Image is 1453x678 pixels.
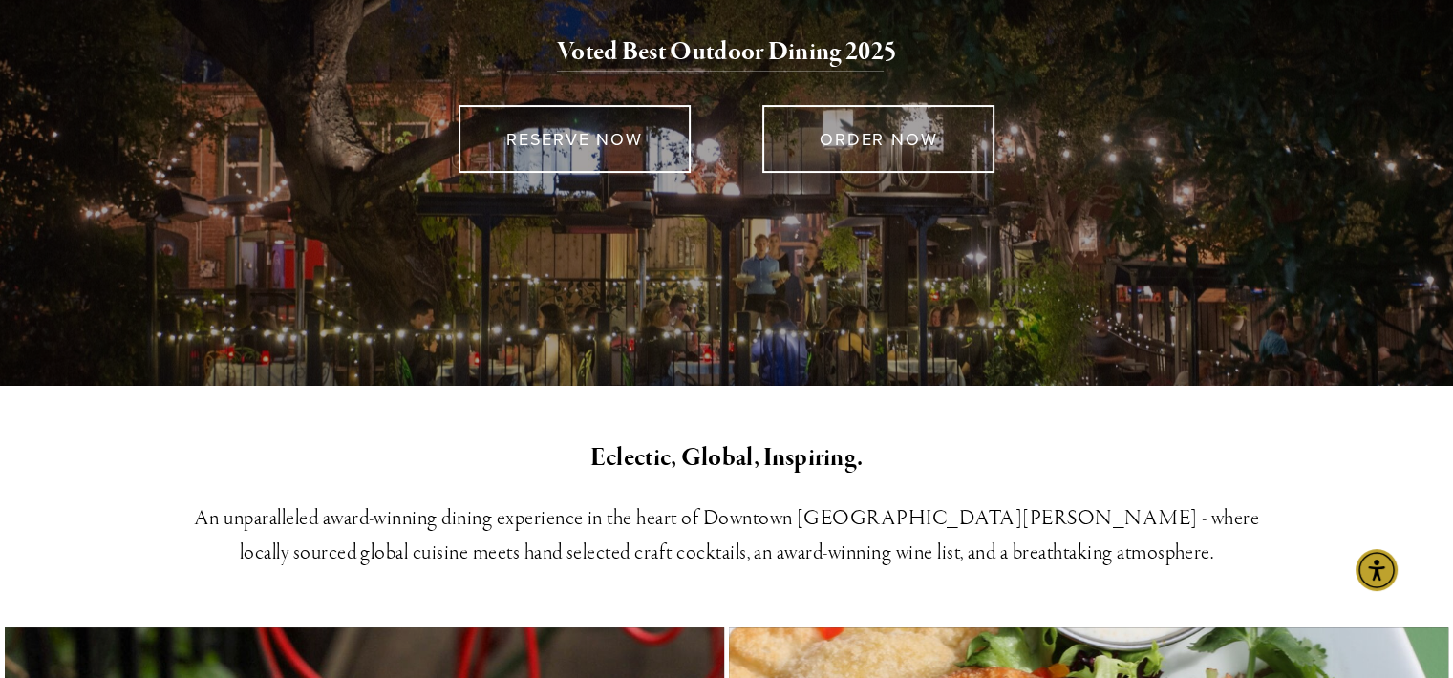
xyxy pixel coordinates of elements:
[170,501,1284,570] h3: An unparalleled award-winning dining experience in the heart of Downtown [GEOGRAPHIC_DATA][PERSON...
[1356,549,1398,591] div: Accessibility Menu
[170,32,1284,73] h2: 5
[170,438,1284,478] h2: Eclectic, Global, Inspiring.
[459,105,691,173] a: RESERVE NOW
[762,105,994,173] a: ORDER NOW
[557,35,884,72] a: Voted Best Outdoor Dining 202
